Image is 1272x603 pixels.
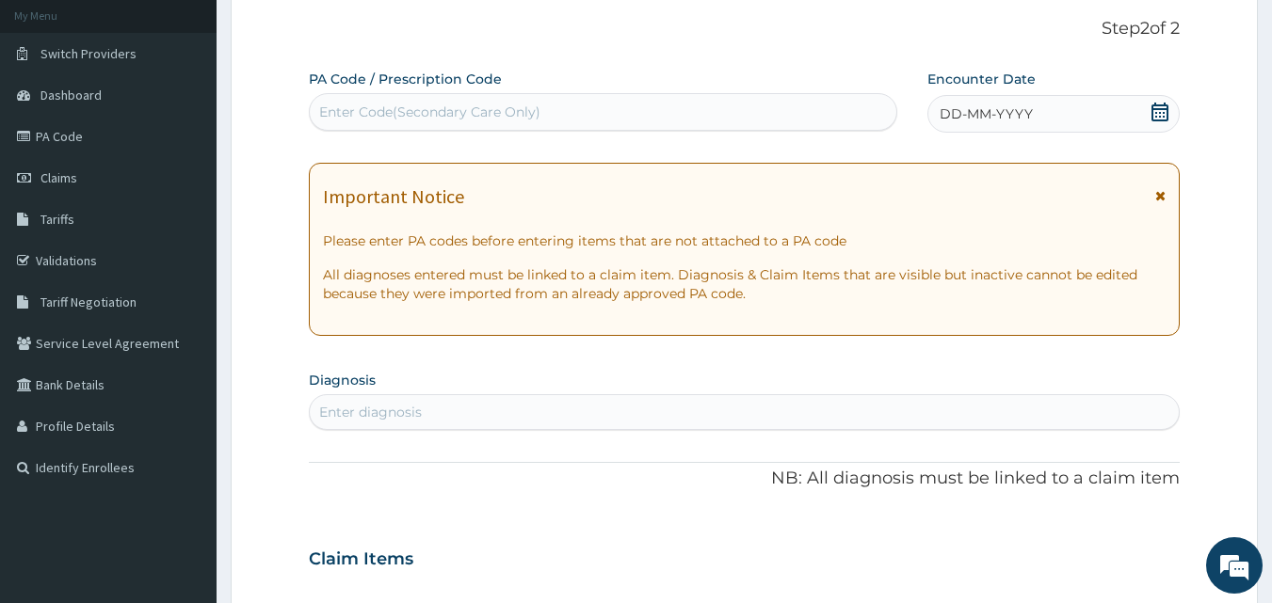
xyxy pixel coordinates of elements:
[40,45,137,62] span: Switch Providers
[309,9,354,55] div: Minimize live chat window
[309,371,376,389] label: Diagnosis
[40,169,77,186] span: Claims
[40,87,102,103] span: Dashboard
[40,294,137,310] span: Tariff Negotiation
[940,104,1033,123] span: DD-MM-YYYY
[35,94,76,141] img: d_794563401_company_1708531726252_794563401
[323,265,1167,303] p: All diagnoses entered must be linked to a claim item. Diagnosis & Claim Items that are visible bu...
[309,467,1181,491] p: NB: All diagnosis must be linked to a claim item
[98,105,316,130] div: Chat with us now
[309,549,413,570] h3: Claim Items
[927,70,1036,88] label: Encounter Date
[319,103,540,121] div: Enter Code(Secondary Care Only)
[40,211,74,228] span: Tariffs
[309,19,1181,40] p: Step 2 of 2
[9,403,359,468] textarea: Type your message and hit 'Enter'
[323,186,464,207] h1: Important Notice
[109,182,260,372] span: We're online!
[309,70,502,88] label: PA Code / Prescription Code
[319,403,422,421] div: Enter diagnosis
[323,231,1167,250] p: Please enter PA codes before entering items that are not attached to a PA code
